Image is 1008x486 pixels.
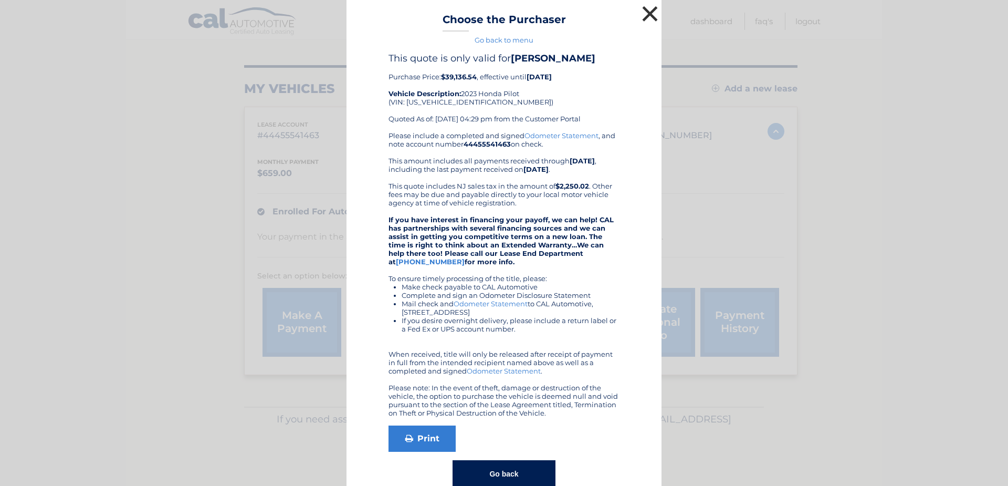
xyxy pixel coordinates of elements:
[388,53,619,131] div: Purchase Price: , effective until 2023 Honda Pilot (VIN: [US_VEHICLE_IDENTIFICATION_NUMBER]) Quot...
[388,426,456,452] a: Print
[396,257,465,266] a: [PHONE_NUMBER]
[555,182,589,190] b: $2,250.02
[443,13,566,32] h3: Choose the Purchaser
[523,165,549,173] b: [DATE]
[454,299,528,308] a: Odometer Statement
[402,291,619,299] li: Complete and sign an Odometer Disclosure Statement
[388,215,614,266] strong: If you have interest in financing your payoff, we can help! CAL has partnerships with several fin...
[639,3,660,24] button: ×
[467,367,541,375] a: Odometer Statement
[570,157,595,165] b: [DATE]
[388,89,461,98] strong: Vehicle Description:
[464,140,511,148] b: 44455541463
[527,73,552,81] b: [DATE]
[388,53,619,64] h4: This quote is only valid for
[402,316,619,333] li: If you desire overnight delivery, please include a return label or a Fed Ex or UPS account number.
[402,283,619,291] li: Make check payable to CAL Automotive
[388,131,619,417] div: Please include a completed and signed , and note account number on check. This amount includes al...
[441,73,477,81] b: $39,136.54
[402,299,619,316] li: Mail check and to CAL Automotive, [STREET_ADDRESS]
[511,53,595,64] b: [PERSON_NAME]
[475,36,533,44] a: Go back to menu
[524,131,598,140] a: Odometer Statement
